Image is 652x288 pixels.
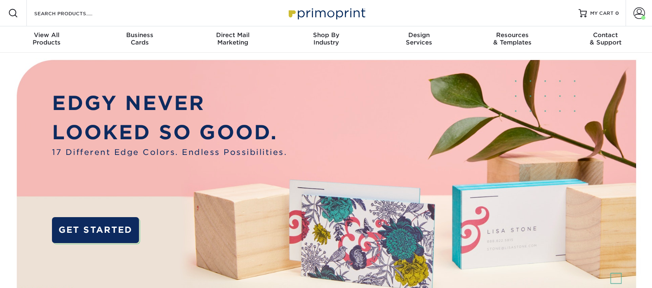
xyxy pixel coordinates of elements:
a: Shop ByIndustry [280,26,373,53]
div: Marketing [186,31,280,46]
a: GET STARTED [52,217,139,243]
span: 17 Different Edge Colors. Endless Possibilities. [52,147,287,158]
span: Design [372,31,466,39]
div: Cards [93,31,186,46]
a: BusinessCards [93,26,186,53]
p: EDGY NEVER [52,88,287,117]
div: Services [372,31,466,46]
span: 0 [615,10,619,16]
img: Primoprint [285,4,367,22]
div: Industry [280,31,373,46]
span: Contact [559,31,652,39]
a: DesignServices [372,26,466,53]
div: & Support [559,31,652,46]
span: Business [93,31,186,39]
span: Direct Mail [186,31,280,39]
span: MY CART [590,10,614,17]
div: & Templates [466,31,559,46]
input: SEARCH PRODUCTS..... [33,8,114,18]
a: Direct MailMarketing [186,26,280,53]
span: Resources [466,31,559,39]
a: Resources& Templates [466,26,559,53]
a: Contact& Support [559,26,652,53]
p: LOOKED SO GOOD. [52,117,287,147]
span: Shop By [280,31,373,39]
